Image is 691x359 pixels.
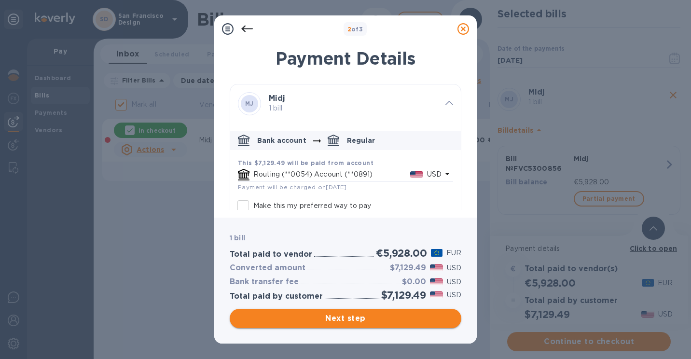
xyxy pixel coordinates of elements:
[230,48,461,69] h1: Payment Details
[237,313,454,324] span: Next step
[427,169,442,179] p: USD
[447,263,461,273] p: USD
[253,201,371,211] p: Make this my preferred way to pay
[230,127,461,311] div: default-method
[447,290,461,300] p: USD
[230,263,305,273] h3: Converted amount
[230,309,461,328] button: Next step
[402,277,426,287] h3: $0.00
[376,247,427,259] h2: €5,928.00
[245,100,254,107] b: MJ
[269,103,438,113] p: 1 bill
[430,278,443,285] img: USD
[230,250,312,259] h3: Total paid to vendor
[447,277,461,287] p: USD
[230,292,323,301] h3: Total paid by customer
[390,263,426,273] h3: $7,129.49
[253,169,410,179] p: Routing (**0054) Account (**0891)
[347,136,375,145] p: Regular
[410,171,423,178] img: USD
[238,183,347,191] span: Payment will be charged on [DATE]
[230,234,245,242] b: 1 bill
[430,291,443,298] img: USD
[347,26,351,33] span: 2
[257,136,306,145] p: Bank account
[238,159,373,166] b: This $7,129.49 will be paid from account
[230,84,461,123] div: MJMidj 1 bill
[430,264,443,271] img: USD
[347,26,363,33] b: of 3
[230,277,299,287] h3: Bank transfer fee
[381,289,426,301] h2: $7,129.49
[446,248,461,258] p: EUR
[269,94,285,103] b: Midj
